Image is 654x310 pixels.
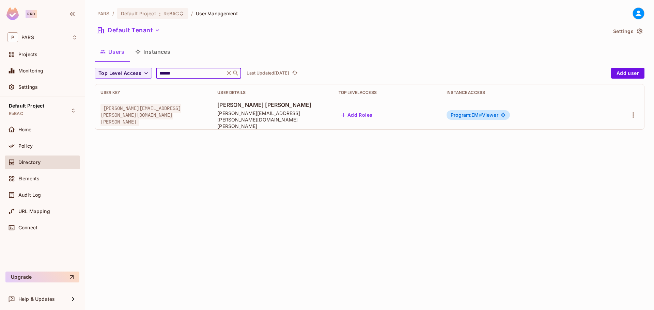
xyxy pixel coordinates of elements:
[479,112,482,118] span: #
[26,10,37,18] div: Pro
[6,7,19,20] img: SReyMgAAAABJRU5ErkJggg==
[18,127,32,132] span: Home
[9,103,44,109] span: Default Project
[7,32,18,42] span: P
[291,69,299,77] button: refresh
[217,110,327,129] span: [PERSON_NAME][EMAIL_ADDRESS][PERSON_NAME][DOMAIN_NAME][PERSON_NAME]
[18,225,37,230] span: Connect
[18,176,40,181] span: Elements
[18,160,41,165] span: Directory
[5,272,79,282] button: Upgrade
[339,90,436,95] div: Top Level Access
[18,296,55,302] span: Help & Updates
[451,112,498,118] span: Viewer
[292,70,298,77] span: refresh
[217,90,327,95] div: User Details
[18,143,33,149] span: Policy
[95,25,163,36] button: Default Tenant
[163,10,179,17] span: ReBAC
[611,68,644,79] button: Add user
[18,52,37,57] span: Projects
[191,10,193,17] li: /
[217,101,327,109] span: [PERSON_NAME] [PERSON_NAME]
[130,43,176,60] button: Instances
[100,90,206,95] div: User Key
[196,10,238,17] span: User Management
[95,68,152,79] button: Top Level Access
[21,35,34,40] span: Workspace: PARS
[98,69,141,78] span: Top Level Access
[9,111,23,116] span: ReBAC
[18,209,50,214] span: URL Mapping
[97,10,110,17] span: the active workspace
[247,70,289,76] p: Last Updated [DATE]
[289,69,299,77] span: Click to refresh data
[121,10,156,17] span: Default Project
[339,110,375,120] button: Add Roles
[610,26,644,37] button: Settings
[451,112,482,118] span: Program:EM
[18,68,44,74] span: Monitoring
[447,90,592,95] div: Instance Access
[18,84,38,90] span: Settings
[112,10,114,17] li: /
[18,192,41,198] span: Audit Log
[159,11,161,16] span: :
[95,43,130,60] button: Users
[100,104,181,126] span: [PERSON_NAME][EMAIL_ADDRESS][PERSON_NAME][DOMAIN_NAME][PERSON_NAME]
